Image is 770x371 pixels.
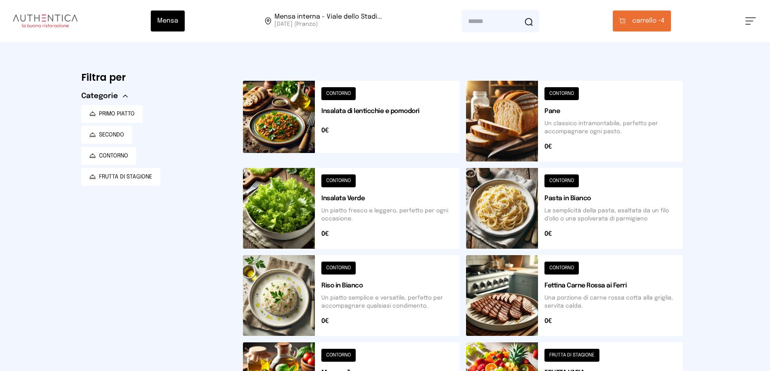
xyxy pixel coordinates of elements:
[632,16,661,26] span: carrello •
[81,105,143,123] button: PRIMO PIATTO
[99,173,152,181] span: FRUTTA DI STAGIONE
[81,126,132,144] button: SECONDO
[99,152,128,160] span: CONTORNO
[99,131,124,139] span: SECONDO
[151,10,185,31] button: Mensa
[81,90,128,102] button: Categorie
[81,90,118,102] span: Categorie
[81,71,230,84] h6: Filtra per
[81,147,136,165] button: CONTORNO
[274,20,382,28] span: [DATE] (Pranzo)
[632,16,665,26] span: 4
[81,168,160,186] button: FRUTTA DI STAGIONE
[13,15,78,27] img: logo.8f33a47.png
[613,10,671,31] button: carrello •4
[274,14,382,28] span: Viale dello Stadio, 77, 05100 Terni TR, Italia
[99,110,135,118] span: PRIMO PIATTO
